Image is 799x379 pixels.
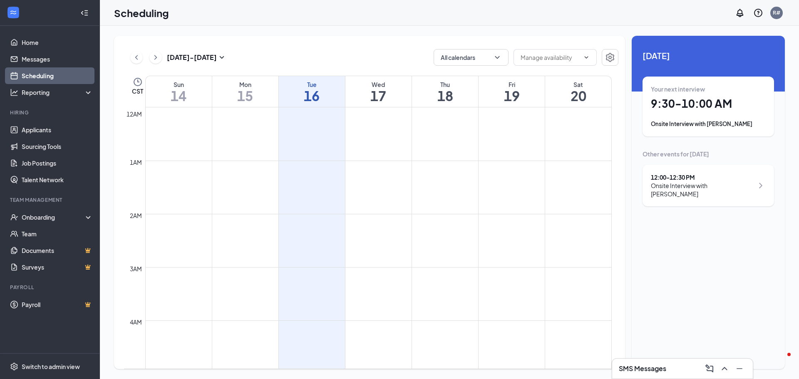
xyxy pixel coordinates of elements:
a: Talent Network [22,171,93,188]
a: Job Postings [22,155,93,171]
div: Your next interview [651,85,766,93]
div: Payroll [10,284,91,291]
div: Onsite Interview with [PERSON_NAME] [651,120,766,128]
svg: ChevronRight [756,181,766,191]
button: Minimize [733,362,746,375]
svg: ChevronDown [583,54,590,61]
iframe: Intercom live chat [771,351,791,371]
div: Switch to admin view [22,362,80,371]
h1: 9:30 - 10:00 AM [651,97,766,111]
svg: Clock [133,77,143,87]
svg: QuestionInfo [753,8,763,18]
div: R# [773,9,780,16]
a: SurveysCrown [22,259,93,275]
div: Reporting [22,88,93,97]
div: Sat [545,80,611,89]
a: Messages [22,51,93,67]
a: Home [22,34,93,51]
div: Sun [146,80,212,89]
a: September 17, 2025 [345,76,412,107]
svg: ChevronUp [720,364,730,374]
a: PayrollCrown [22,296,93,313]
button: All calendarsChevronDown [434,49,509,66]
a: September 18, 2025 [412,76,478,107]
a: September 14, 2025 [146,76,212,107]
div: 12am [125,109,144,119]
div: Onsite Interview with [PERSON_NAME] [651,181,754,198]
a: September 16, 2025 [279,76,345,107]
a: September 20, 2025 [545,76,611,107]
div: Tue [279,80,345,89]
h1: 20 [545,89,611,103]
h1: 16 [279,89,345,103]
h1: 15 [212,89,278,103]
svg: ChevronLeft [132,52,141,62]
div: Team Management [10,196,91,203]
h1: Scheduling [114,6,169,20]
a: Applicants [22,121,93,138]
div: Other events for [DATE] [643,150,774,158]
div: Mon [212,80,278,89]
svg: Collapse [80,9,89,17]
button: Settings [602,49,618,66]
svg: Minimize [734,364,744,374]
button: ChevronUp [718,362,731,375]
h1: 17 [345,89,412,103]
svg: ChevronRight [151,52,160,62]
h1: 19 [479,89,545,103]
div: 2am [128,211,144,220]
div: Hiring [10,109,91,116]
svg: UserCheck [10,213,18,221]
a: Sourcing Tools [22,138,93,155]
span: CST [132,87,143,95]
span: [DATE] [643,49,774,62]
svg: Settings [10,362,18,371]
a: Scheduling [22,67,93,84]
div: 4am [128,317,144,327]
svg: SmallChevronDown [217,52,227,62]
a: DocumentsCrown [22,242,93,259]
a: Team [22,225,93,242]
h1: 14 [146,89,212,103]
svg: Analysis [10,88,18,97]
button: ComposeMessage [703,362,716,375]
div: 12:00 - 12:30 PM [651,173,754,181]
div: 3am [128,264,144,273]
svg: ChevronDown [493,53,501,62]
div: Onboarding [22,213,86,221]
button: ChevronRight [149,51,162,64]
h3: SMS Messages [619,364,666,373]
svg: WorkstreamLogo [9,8,17,17]
h3: [DATE] - [DATE] [167,53,217,62]
a: September 15, 2025 [212,76,278,107]
h1: 18 [412,89,478,103]
svg: ComposeMessage [705,364,715,374]
div: Thu [412,80,478,89]
input: Manage availability [521,53,580,62]
div: Wed [345,80,412,89]
svg: Notifications [735,8,745,18]
div: Fri [479,80,545,89]
svg: Settings [605,52,615,62]
a: September 19, 2025 [479,76,545,107]
div: 1am [128,158,144,167]
button: ChevronLeft [130,51,143,64]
